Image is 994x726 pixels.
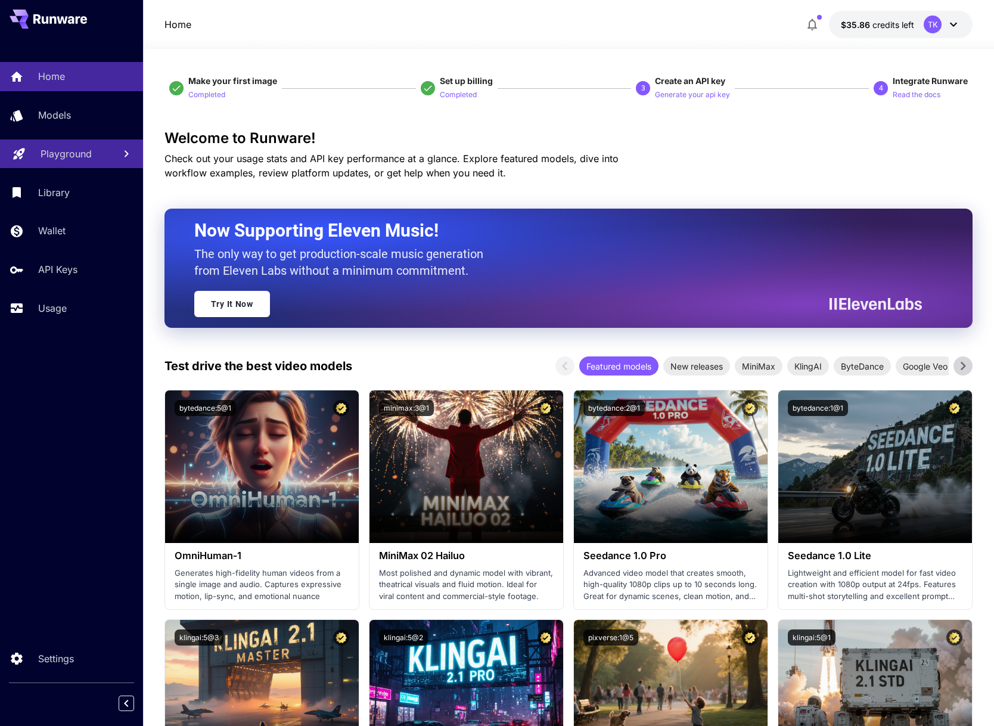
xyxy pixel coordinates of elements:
button: Certified Model – Vetted for best performance and includes a commercial license. [742,629,758,646]
div: Collapse sidebar [128,693,143,714]
img: alt [574,390,768,543]
button: Generate your api key [655,87,730,101]
img: alt [165,390,359,543]
p: Usage [38,301,67,315]
p: Test drive the best video models [164,357,352,375]
button: Certified Model – Vetted for best performance and includes a commercial license. [333,400,349,416]
p: Models [38,108,71,122]
div: MiniMax [735,356,782,376]
div: $35.86426 [841,18,914,31]
p: API Keys [38,262,77,277]
div: KlingAI [787,356,829,376]
p: The only way to get production-scale music generation from Eleven Labs without a minimum commitment. [194,246,492,279]
button: pixverse:1@5 [583,629,638,646]
button: $35.86426TK [829,11,973,38]
div: Featured models [579,356,658,376]
button: Read the docs [893,87,940,101]
p: Library [38,185,70,200]
p: Advanced video model that creates smooth, high-quality 1080p clips up to 10 seconds long. Great f... [583,567,758,603]
button: bytedance:2@1 [583,400,645,416]
span: Integrate Runware [893,76,968,86]
p: 4 [879,83,883,94]
button: klingai:5@2 [379,629,428,646]
div: ByteDance [834,356,891,376]
button: Certified Model – Vetted for best performance and includes a commercial license. [538,400,554,416]
button: Certified Model – Vetted for best performance and includes a commercial license. [946,400,962,416]
span: $35.86 [841,20,872,30]
span: credits left [872,20,914,30]
button: Completed [440,87,477,101]
p: Most polished and dynamic model with vibrant, theatrical visuals and fluid motion. Ideal for vira... [379,567,554,603]
p: Generates high-fidelity human videos from a single image and audio. Captures expressive motion, l... [175,567,349,603]
span: ByteDance [834,360,891,373]
span: KlingAI [787,360,829,373]
p: Generate your api key [655,89,730,101]
button: klingai:5@3 [175,629,223,646]
img: alt [369,390,563,543]
p: Playground [41,147,92,161]
span: Google Veo [896,360,955,373]
button: bytedance:1@1 [788,400,848,416]
button: minimax:3@1 [379,400,434,416]
button: Certified Model – Vetted for best performance and includes a commercial license. [538,629,554,646]
div: TK [924,15,942,33]
img: alt [778,390,972,543]
h3: Welcome to Runware! [164,130,973,147]
button: bytedance:5@1 [175,400,236,416]
button: Certified Model – Vetted for best performance and includes a commercial license. [946,629,962,646]
a: Home [164,17,191,32]
button: klingai:5@1 [788,629,835,646]
span: MiniMax [735,360,782,373]
h2: Now Supporting Eleven Music! [194,219,914,242]
button: Certified Model – Vetted for best performance and includes a commercial license. [742,400,758,416]
span: Featured models [579,360,658,373]
p: 3 [641,83,645,94]
h3: Seedance 1.0 Pro [583,550,758,561]
span: Set up billing [440,76,493,86]
span: Check out your usage stats and API key performance at a glance. Explore featured models, dive int... [164,153,619,179]
h3: Seedance 1.0 Lite [788,550,962,561]
button: Certified Model – Vetted for best performance and includes a commercial license. [333,629,349,646]
button: Completed [188,87,225,101]
p: Completed [440,89,477,101]
span: Create an API key [655,76,725,86]
button: Collapse sidebar [119,696,134,711]
h3: OmniHuman‑1 [175,550,349,561]
div: New releases [663,356,730,376]
p: Completed [188,89,225,101]
span: Make your first image [188,76,277,86]
h3: MiniMax 02 Hailuo [379,550,554,561]
span: New releases [663,360,730,373]
div: Google Veo [896,356,955,376]
p: Lightweight and efficient model for fast video creation with 1080p output at 24fps. Features mult... [788,567,962,603]
p: Home [38,69,65,83]
p: Wallet [38,224,66,238]
a: Try It Now [194,291,270,317]
nav: breadcrumb [164,17,191,32]
p: Settings [38,651,74,666]
p: Read the docs [893,89,940,101]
